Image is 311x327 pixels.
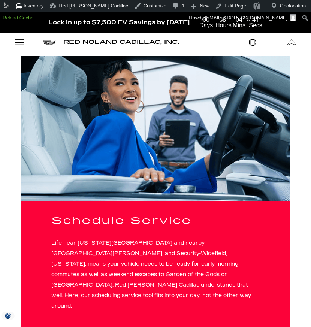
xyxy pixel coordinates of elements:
span: Red Noland Cadillac, Inc. [63,39,179,45]
span: Mins [232,22,246,28]
a: Howdy,[EMAIL_ADDRESS][DOMAIN_NAME] [186,12,299,24]
a: Open Phone Modal [233,33,272,52]
span: Lock in up to $7,500 EV Savings by [DATE]. [48,19,191,26]
span: Secs [248,22,263,28]
a: Red Noland Cadillac, Inc. [63,40,179,45]
h1: Schedule Service [51,216,260,227]
span: [EMAIL_ADDRESS][DOMAIN_NAME] [205,15,287,21]
p: Life near [US_STATE][GEOGRAPHIC_DATA] and nearby [GEOGRAPHIC_DATA][PERSON_NAME], and Security‑Wid... [51,238,260,311]
span: Hours [215,22,230,28]
strong: Reload Cache [3,15,33,21]
img: Cadillac logo [43,40,56,45]
a: Open Get Directions Modal [272,33,311,52]
span: Days [199,22,213,28]
img: Schedule Service [21,56,290,201]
